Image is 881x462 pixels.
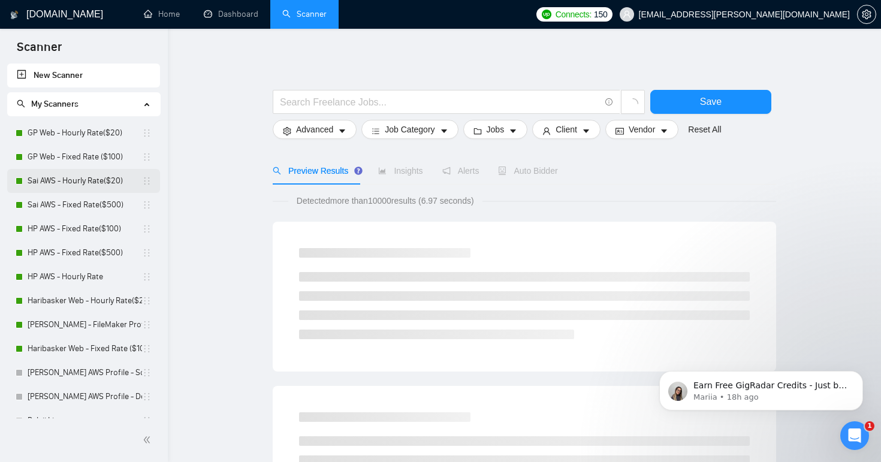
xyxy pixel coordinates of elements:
a: Reset All [688,123,721,136]
span: caret-down [440,126,448,135]
span: caret-down [338,126,346,135]
span: setting [858,10,876,19]
button: barsJob Categorycaret-down [361,120,458,139]
span: holder [142,176,152,186]
span: Job Category [385,123,435,136]
li: GP Web - Fixed Rate ($100) [7,145,160,169]
span: user [623,10,631,19]
li: Hariprasad AWS Profile - Solutions Architect [7,361,160,385]
a: New Scanner [17,64,150,87]
span: holder [142,248,152,258]
a: [PERSON_NAME] - FileMaker Profile [28,313,142,337]
span: search [17,99,25,108]
li: New Scanner [7,64,160,87]
a: GP Web - Hourly Rate($20) [28,121,142,145]
span: caret-down [582,126,590,135]
a: Haribasker Web - Fixed Rate ($100) [28,337,142,361]
span: Advanced [296,123,333,136]
span: caret-down [660,126,668,135]
span: holder [142,200,152,210]
a: Sai AWS - Hourly Rate($20) [28,169,142,193]
span: user [542,126,551,135]
img: upwork-logo.png [542,10,551,19]
span: 150 [594,8,607,21]
span: folder [473,126,482,135]
span: Scanner [7,38,71,64]
button: userClientcaret-down [532,120,601,139]
span: setting [283,126,291,135]
a: HP AWS - Fixed Rate($500) [28,241,142,265]
span: My Scanners [17,99,79,109]
input: Search Freelance Jobs... [280,95,600,110]
span: holder [142,272,152,282]
span: caret-down [509,126,517,135]
span: Auto Bidder [498,166,557,176]
span: Client [556,123,577,136]
span: double-left [143,434,155,446]
span: Alerts [442,166,479,176]
span: Save [700,94,722,109]
span: holder [142,296,152,306]
span: holder [142,128,152,138]
iframe: Intercom live chat [840,421,869,450]
a: HP AWS - Hourly Rate [28,265,142,289]
span: Insights [378,166,423,176]
li: Balaji Linux [7,409,160,433]
span: info-circle [605,98,613,106]
span: 1 [865,421,874,431]
button: Save [650,90,771,114]
li: HP AWS - Hourly Rate [7,265,160,289]
span: bars [372,126,380,135]
a: Haribasker Web - Hourly Rate($25) [28,289,142,313]
a: [PERSON_NAME] AWS Profile - DevOps [28,385,142,409]
div: Tooltip anchor [353,165,364,176]
a: GP Web - Fixed Rate ($100) [28,145,142,169]
a: setting [857,10,876,19]
span: area-chart [378,167,387,175]
a: Sai AWS - Fixed Rate($500) [28,193,142,217]
span: Jobs [487,123,505,136]
span: holder [142,416,152,425]
li: Sai AWS - Fixed Rate($500) [7,193,160,217]
a: dashboardDashboard [204,9,258,19]
span: notification [442,167,451,175]
img: logo [10,5,19,25]
a: homeHome [144,9,180,19]
li: Sai AWS - Hourly Rate($20) [7,169,160,193]
span: search [273,167,281,175]
iframe: Intercom notifications message [641,346,881,430]
a: [PERSON_NAME] AWS Profile - Solutions Architect [28,361,142,385]
li: GP Web - Hourly Rate($20) [7,121,160,145]
a: Balaji Linux [28,409,142,433]
span: holder [142,320,152,330]
a: searchScanner [282,9,327,19]
li: Haribasker Web - Fixed Rate ($100) [7,337,160,361]
span: Preview Results [273,166,359,176]
span: Detected more than 10000 results (6.97 seconds) [288,194,482,207]
span: loading [627,98,638,109]
span: holder [142,344,152,354]
li: HP AWS - Fixed Rate($100) [7,217,160,241]
span: Connects: [556,8,592,21]
button: settingAdvancedcaret-down [273,120,357,139]
a: HP AWS - Fixed Rate($100) [28,217,142,241]
span: holder [142,392,152,401]
button: folderJobscaret-down [463,120,528,139]
span: robot [498,167,506,175]
li: HP AWS - Fixed Rate($500) [7,241,160,265]
span: holder [142,368,152,378]
button: idcardVendorcaret-down [605,120,678,139]
li: Hariprasad AWS Profile - DevOps [7,385,160,409]
li: Haribasker Web - Hourly Rate($25) [7,289,160,313]
span: Vendor [629,123,655,136]
span: holder [142,224,152,234]
li: Koushik - FileMaker Profile [7,313,160,337]
span: idcard [616,126,624,135]
span: holder [142,152,152,162]
span: My Scanners [31,99,79,109]
button: setting [857,5,876,24]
